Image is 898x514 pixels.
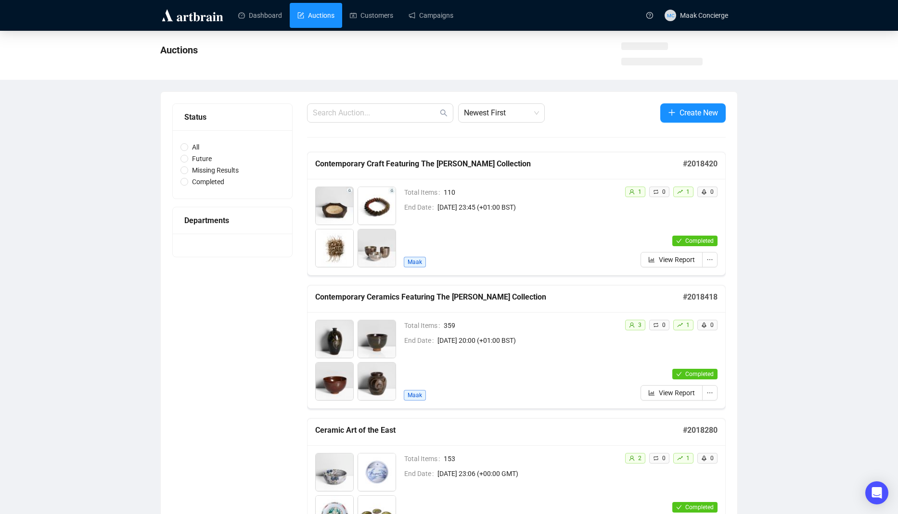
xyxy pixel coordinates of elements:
a: Campaigns [409,3,453,28]
span: 1 [686,455,690,462]
span: user [629,189,635,195]
span: 2 [638,455,641,462]
span: plus [668,109,676,116]
span: Maak [404,257,426,267]
span: Completed [685,504,714,511]
span: bar-chart [648,389,655,396]
span: 1 [638,188,641,195]
span: check [676,238,682,244]
span: check [676,371,682,377]
span: End Date [404,468,437,479]
span: rocket [701,322,707,328]
span: Total Items [404,453,444,464]
div: Status [184,111,281,123]
img: 1.jpg [316,320,353,358]
img: 1.jpg [316,453,353,491]
span: Future [188,153,216,164]
img: 3.JPG [316,229,353,267]
img: 4.jpg [358,363,396,400]
span: 359 [444,320,617,331]
img: logo [160,8,225,23]
span: Total Items [404,187,444,198]
span: Completed [685,238,714,244]
span: [DATE] 23:45 (+01:00 BST) [437,202,617,213]
span: Total Items [404,320,444,331]
h5: Ceramic Art of the East [315,425,683,436]
span: 0 [710,455,714,462]
span: 1 [686,188,690,195]
span: Maak [404,390,426,401]
span: Completed [685,371,714,377]
span: search [440,109,448,117]
a: Contemporary Craft Featuring The [PERSON_NAME] Collection#2018420Total Items110End Date[DATE] 23:... [307,152,726,276]
span: 3 [638,322,641,328]
span: ellipsis [706,256,713,263]
button: Create New [660,103,726,123]
span: 0 [662,188,666,195]
span: user [629,322,635,328]
a: Contemporary Ceramics Featuring The [PERSON_NAME] Collection#2018418Total Items359End Date[DATE] ... [307,285,726,409]
a: Customers [350,3,393,28]
span: 0 [662,455,666,462]
h5: # 2018420 [683,158,718,170]
img: 3.jpg [316,363,353,400]
span: rise [677,322,683,328]
img: 1.jpg [316,187,353,225]
span: End Date [404,335,437,346]
span: View Report [659,254,695,265]
span: 0 [662,322,666,328]
span: [DATE] 23:06 (+00:00 GMT) [437,468,617,479]
span: End Date [404,202,437,213]
span: retweet [653,455,659,461]
img: 2.jpg [358,320,396,358]
span: 1 [686,322,690,328]
button: View Report [641,252,703,267]
div: Departments [184,214,281,226]
input: Search Auction... [313,107,438,119]
img: 2.jpg [358,453,396,491]
span: rocket [701,455,707,461]
span: MC [667,11,674,19]
span: Create New [680,107,718,119]
img: 4.jpg [358,229,396,267]
span: bar-chart [648,256,655,263]
span: Completed [188,176,228,187]
span: rise [677,455,683,461]
span: rocket [701,189,707,195]
span: View Report [659,388,695,398]
h5: Contemporary Ceramics Featuring The [PERSON_NAME] Collection [315,291,683,303]
span: retweet [653,189,659,195]
span: question-circle [646,12,653,19]
span: [DATE] 20:00 (+01:00 BST) [437,335,617,346]
h5: Contemporary Craft Featuring The [PERSON_NAME] Collection [315,158,683,170]
span: retweet [653,322,659,328]
span: Auctions [160,44,198,56]
span: Maak Concierge [680,12,728,19]
span: All [188,142,203,152]
h5: # 2018280 [683,425,718,436]
button: View Report [641,385,703,401]
span: 0 [710,322,714,328]
div: Open Intercom Messenger [865,481,888,504]
span: rise [677,189,683,195]
span: 110 [444,187,617,198]
span: Newest First [464,104,539,122]
span: Missing Results [188,165,243,176]
a: Auctions [297,3,334,28]
span: ellipsis [706,389,713,396]
span: 153 [444,453,617,464]
span: 0 [710,188,714,195]
a: Dashboard [238,3,282,28]
img: 2.jpg [358,187,396,225]
span: check [676,504,682,510]
span: user [629,455,635,461]
h5: # 2018418 [683,291,718,303]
